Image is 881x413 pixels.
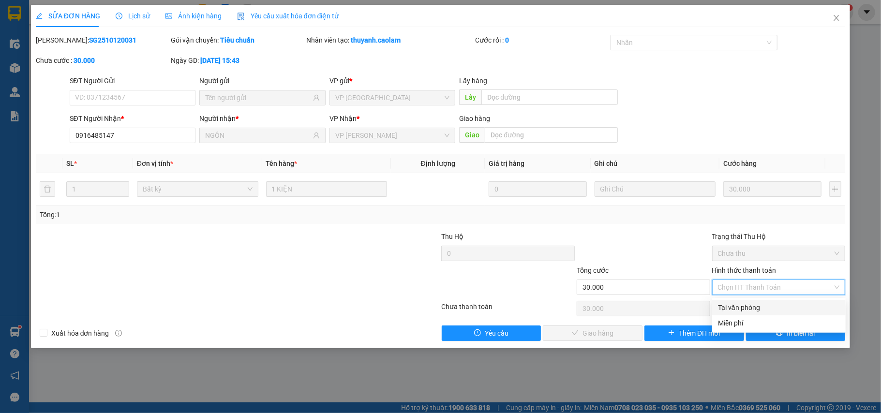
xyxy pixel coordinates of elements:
span: Thu Hộ [441,233,463,240]
span: picture [165,13,172,19]
div: Trạng thái Thu Hộ [712,231,846,242]
b: SG2510120031 [89,36,136,44]
button: printerIn biên lai [746,325,846,341]
span: printer [776,329,783,337]
div: Chưa cước : [36,55,169,66]
input: 0 [723,181,821,197]
img: icon [237,13,245,20]
span: Đơn vị tính [137,160,173,167]
span: exclamation-circle [474,329,481,337]
div: VP gửi [329,75,456,86]
span: user [313,132,320,139]
div: Người nhận [199,113,326,124]
span: Chưa thu [718,246,840,261]
span: Cước hàng [723,160,757,167]
input: Tên người nhận [205,130,311,141]
span: Bất kỳ [143,182,253,196]
input: 0 [489,181,586,197]
span: close [833,14,840,22]
span: SL [66,160,74,167]
span: user [313,94,320,101]
span: Tổng cước [577,266,609,274]
button: checkGiao hàng [543,325,642,341]
input: VD: Bàn, Ghế [266,181,388,197]
span: plus [668,329,675,337]
span: Lịch sử [116,12,150,20]
span: Yêu cầu xuất hóa đơn điện tử [237,12,339,20]
input: Ghi Chú [595,181,716,197]
div: Cước rồi : [475,35,609,45]
div: Nhân viên tạo: [306,35,473,45]
span: Ảnh kiện hàng [165,12,222,20]
span: Giao [459,127,485,143]
div: Tại văn phòng [718,302,840,313]
b: thuyanh.caolam [351,36,401,44]
span: Giao hàng [459,115,490,122]
div: Tổng: 1 [40,209,341,220]
div: SĐT Người Gửi [70,75,196,86]
div: Người gửi [199,75,326,86]
b: [DATE] 15:43 [200,57,239,64]
label: Hình thức thanh toán [712,266,776,274]
th: Ghi chú [591,154,720,173]
span: clock-circle [116,13,122,19]
span: In biên lai [787,328,815,339]
span: Lấy [459,89,481,105]
button: plusThêm ĐH mới [644,325,744,341]
b: 0 [505,36,509,44]
span: Định lượng [421,160,455,167]
div: Ngày GD: [171,55,304,66]
span: info-circle [115,330,122,337]
div: Gói vận chuyển: [171,35,304,45]
span: Giá trị hàng [489,160,524,167]
span: Lấy hàng [459,77,487,85]
b: Tiêu chuẩn [220,36,254,44]
span: Tên hàng [266,160,298,167]
span: VP Sài Gòn [335,90,450,105]
button: exclamation-circleYêu cầu [442,325,541,341]
button: Close [823,5,850,32]
span: Chọn HT Thanh Toán [718,280,840,295]
input: Dọc đường [485,127,618,143]
span: SỬA ĐƠN HÀNG [36,12,100,20]
span: Xuất hóa đơn hàng [47,328,113,339]
span: VP Nhận [329,115,357,122]
button: delete [40,181,55,197]
div: SĐT Người Nhận [70,113,196,124]
div: [PERSON_NAME]: [36,35,169,45]
div: Chưa thanh toán [440,301,576,318]
input: Tên người gửi [205,92,311,103]
span: edit [36,13,43,19]
span: Yêu cầu [485,328,508,339]
div: Miễn phí [718,318,840,328]
input: Dọc đường [481,89,618,105]
b: 30.000 [74,57,95,64]
button: plus [829,181,842,197]
span: VP Phan Thiết [335,128,450,143]
span: Thêm ĐH mới [679,328,720,339]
